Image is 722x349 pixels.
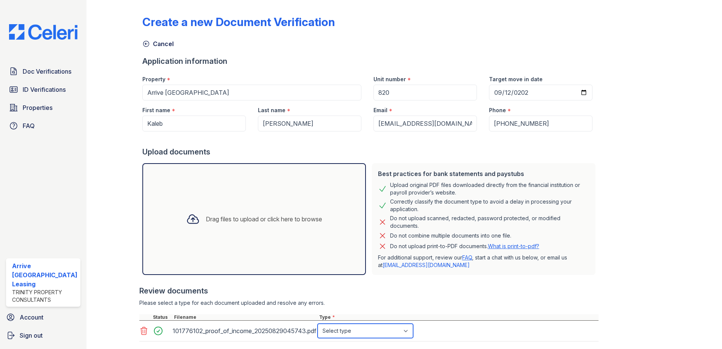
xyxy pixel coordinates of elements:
[142,76,165,83] label: Property
[318,314,599,320] div: Type
[489,76,543,83] label: Target move in date
[373,76,406,83] label: Unit number
[142,39,174,48] a: Cancel
[489,107,506,114] label: Phone
[23,103,52,112] span: Properties
[23,121,35,130] span: FAQ
[23,85,66,94] span: ID Verifications
[142,107,170,114] label: First name
[378,254,589,269] p: For additional support, review our , start a chat with us below, or email us at
[12,289,77,304] div: Trinity Property Consultants
[488,243,539,249] a: What is print-to-pdf?
[390,215,589,230] div: Do not upload scanned, redacted, password protected, or modified documents.
[20,313,43,322] span: Account
[378,169,589,178] div: Best practices for bank statements and paystubs
[6,64,80,79] a: Doc Verifications
[258,107,285,114] label: Last name
[390,181,589,196] div: Upload original PDF files downloaded directly from the financial institution or payroll provider’...
[139,299,599,307] div: Please select a type for each document uploaded and resolve any errors.
[390,242,539,250] p: Do not upload print-to-PDF documents.
[23,67,71,76] span: Doc Verifications
[142,56,599,66] div: Application information
[6,82,80,97] a: ID Verifications
[462,254,472,261] a: FAQ
[20,331,43,340] span: Sign out
[6,118,80,133] a: FAQ
[142,15,335,29] div: Create a new Document Verification
[173,314,318,320] div: Filename
[3,24,83,40] img: CE_Logo_Blue-a8612792a0a2168367f1c8372b55b34899dd931a85d93a1a3d3e32e68fde9ad4.png
[390,198,589,213] div: Correctly classify the document type to avoid a delay in processing your application.
[206,215,322,224] div: Drag files to upload or click here to browse
[142,147,599,157] div: Upload documents
[3,328,83,343] a: Sign out
[12,261,77,289] div: Arrive [GEOGRAPHIC_DATA] Leasing
[373,107,387,114] label: Email
[173,325,315,337] div: 101776102_proof_of_income_20250829045743.pdf
[6,100,80,115] a: Properties
[390,231,511,240] div: Do not combine multiple documents into one file.
[3,310,83,325] a: Account
[151,314,173,320] div: Status
[139,286,599,296] div: Review documents
[383,262,470,268] a: [EMAIL_ADDRESS][DOMAIN_NAME]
